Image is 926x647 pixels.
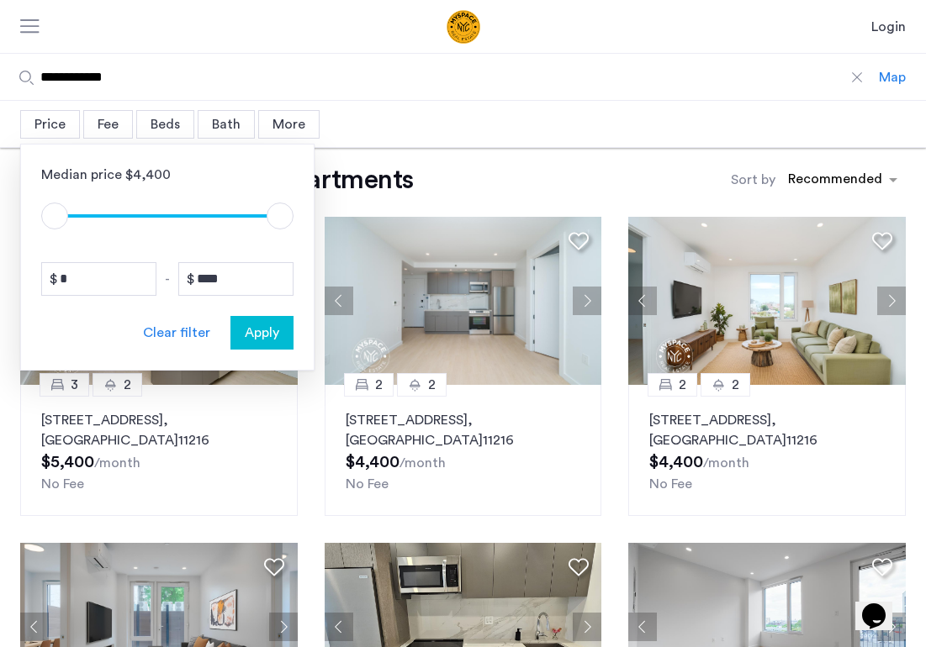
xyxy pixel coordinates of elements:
[879,67,906,87] div: Map
[245,323,279,343] span: Apply
[178,262,294,296] input: Price to
[41,262,156,296] input: Price from
[855,580,909,630] iframe: chat widget
[381,10,546,44] a: Cazamio Logo
[198,110,255,139] div: Bath
[41,214,294,218] ngx-slider: ngx-slider
[98,118,119,131] span: Fee
[41,165,294,185] div: Median price $4,400
[143,323,210,343] div: Clear filter
[258,110,320,139] div: More
[871,17,906,37] a: Login
[20,110,80,139] div: Price
[41,203,68,229] span: ngx-slider
[160,269,175,289] span: -
[381,10,546,44] img: logo
[230,316,294,350] button: button
[136,110,194,139] div: Beds
[267,203,294,229] span: ngx-slider-max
